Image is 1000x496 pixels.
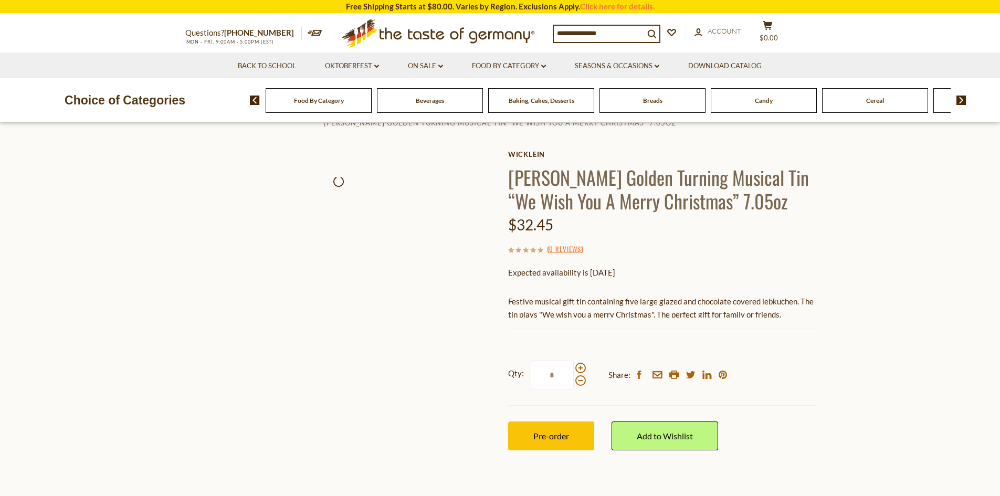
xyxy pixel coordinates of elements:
[755,97,773,104] a: Candy
[547,244,583,254] span: ( )
[185,39,275,45] span: MON - FRI, 9:00AM - 5:00PM (EST)
[185,26,302,40] p: Questions?
[508,266,815,279] p: Expected availability is [DATE]
[549,244,581,255] a: 0 Reviews
[238,60,296,72] a: Back to School
[508,295,815,321] p: Festive musical gift tin containing five large glazed and chocolate covered lebkuchen. The tin pl...
[752,20,784,47] button: $0.00
[688,60,762,72] a: Download Catalog
[580,2,655,11] a: Click here for details.
[508,165,815,213] h1: [PERSON_NAME] Golden Turning Musical Tin “We Wish You A Merry Christmas” 7.05oz
[533,431,569,441] span: Pre-order
[956,96,966,105] img: next arrow
[708,27,741,35] span: Account
[575,60,659,72] a: Seasons & Occasions
[866,97,884,104] a: Cereal
[643,97,662,104] a: Breads
[508,421,594,450] button: Pre-order
[250,96,260,105] img: previous arrow
[408,60,443,72] a: On Sale
[224,28,294,37] a: [PHONE_NUMBER]
[324,119,676,127] a: [PERSON_NAME] Golden Turning Musical Tin “We Wish You A Merry Christmas” 7.05oz
[508,150,815,159] a: Wicklein
[294,97,344,104] a: Food By Category
[325,60,379,72] a: Oktoberfest
[508,216,553,234] span: $32.45
[509,97,574,104] a: Baking, Cakes, Desserts
[472,60,546,72] a: Food By Category
[608,368,630,382] span: Share:
[694,26,741,37] a: Account
[531,361,574,389] input: Qty:
[416,97,444,104] a: Beverages
[760,34,778,42] span: $0.00
[612,421,718,450] a: Add to Wishlist
[508,367,524,380] strong: Qty:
